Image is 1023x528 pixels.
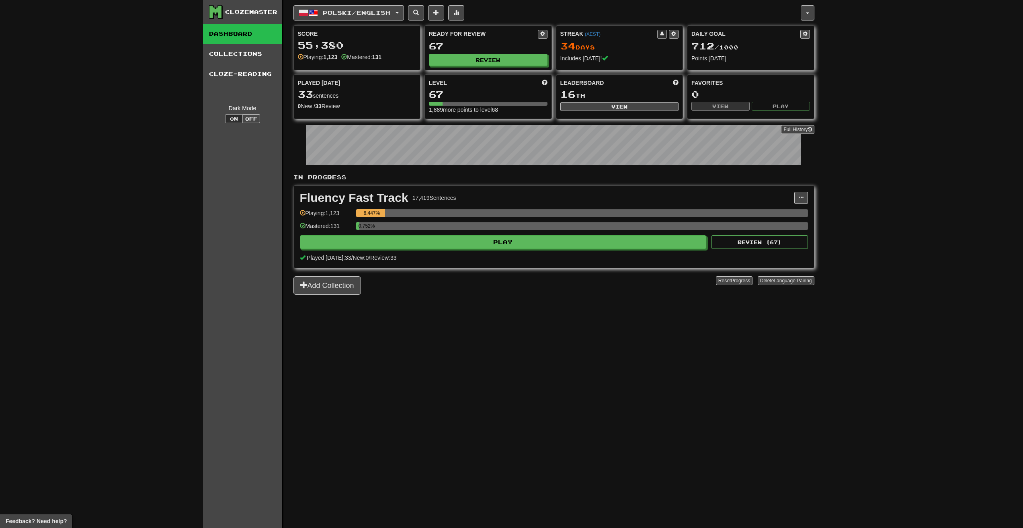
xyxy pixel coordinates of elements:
[691,40,714,51] span: 712
[300,235,707,249] button: Play
[359,222,359,230] div: 0.752%
[298,89,416,100] div: sentences
[560,79,604,87] span: Leaderboard
[429,41,547,51] div: 67
[691,102,750,111] button: View
[341,53,381,61] div: Mastered:
[428,5,444,21] button: Add sentence to collection
[203,24,282,44] a: Dashboard
[323,54,337,60] strong: 1,123
[298,53,338,61] div: Playing:
[429,89,547,99] div: 67
[691,89,810,99] div: 0
[369,255,370,261] span: /
[448,5,464,21] button: More stats
[673,79,679,87] span: This week in points, UTC
[293,173,814,181] p: In Progress
[315,103,322,109] strong: 33
[242,114,260,123] button: Off
[351,255,353,261] span: /
[359,209,385,217] div: 6.447%
[774,278,812,284] span: Language Pairing
[298,30,416,38] div: Score
[560,89,679,100] div: th
[412,194,456,202] div: 17,419 Sentences
[203,64,282,84] a: Cloze-Reading
[560,54,679,62] div: Includes [DATE]!
[370,255,396,261] span: Review: 33
[429,106,547,114] div: 1,889 more points to level 68
[307,255,351,261] span: Played [DATE]: 33
[585,31,601,37] a: (AEST)
[560,40,576,51] span: 34
[300,222,352,235] div: Mastered: 131
[711,235,808,249] button: Review (67)
[209,104,276,112] div: Dark Mode
[752,102,810,111] button: Play
[298,103,301,109] strong: 0
[225,8,277,16] div: Clozemaster
[323,9,390,16] span: Polski / English
[429,30,538,38] div: Ready for Review
[372,54,381,60] strong: 131
[731,278,750,284] span: Progress
[691,79,810,87] div: Favorites
[203,44,282,64] a: Collections
[225,114,243,123] button: On
[298,88,313,100] span: 33
[300,192,408,204] div: Fluency Fast Track
[691,54,810,62] div: Points [DATE]
[716,276,752,285] button: ResetProgress
[560,102,679,111] button: View
[298,79,340,87] span: Played [DATE]
[691,44,738,51] span: / 1000
[408,5,424,21] button: Search sentences
[300,209,352,222] div: Playing: 1,123
[691,30,800,39] div: Daily Goal
[560,88,576,100] span: 16
[758,276,814,285] button: DeleteLanguage Pairing
[298,102,416,110] div: New / Review
[293,276,361,295] button: Add Collection
[542,79,547,87] span: Score more points to level up
[298,40,416,50] div: 55,380
[6,517,67,525] span: Open feedback widget
[560,41,679,51] div: Day s
[429,79,447,87] span: Level
[781,125,814,134] a: Full History
[429,54,547,66] button: Review
[293,5,404,21] button: Polski/English
[353,255,369,261] span: New: 0
[560,30,658,38] div: Streak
